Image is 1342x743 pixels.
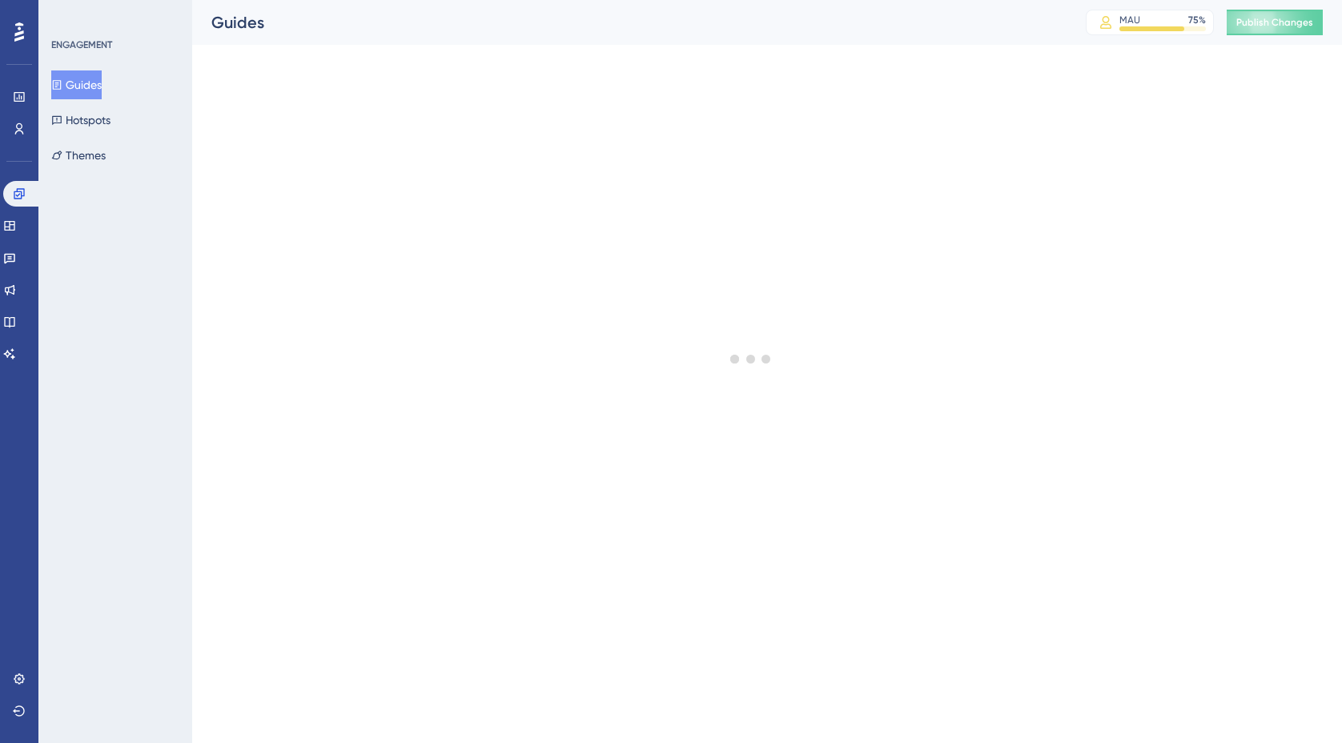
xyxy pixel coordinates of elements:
[51,141,106,170] button: Themes
[51,70,102,99] button: Guides
[1236,16,1313,29] span: Publish Changes
[211,11,1046,34] div: Guides
[1227,10,1323,35] button: Publish Changes
[1188,14,1206,26] div: 75 %
[51,106,110,135] button: Hotspots
[51,38,112,51] div: ENGAGEMENT
[1119,14,1140,26] div: MAU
